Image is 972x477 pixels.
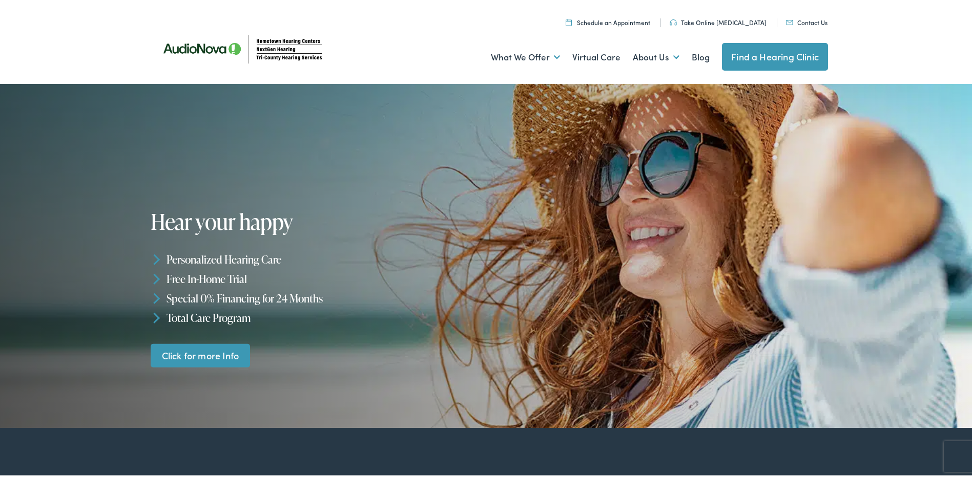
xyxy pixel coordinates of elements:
[692,36,710,74] a: Blog
[786,16,828,25] a: Contact Us
[670,16,767,25] a: Take Online [MEDICAL_DATA]
[786,18,793,23] img: utility icon
[151,208,462,231] h1: Hear your happy
[572,36,621,74] a: Virtual Care
[151,267,491,287] li: Free In-Home Trial
[151,248,491,267] li: Personalized Hearing Care
[151,306,491,325] li: Total Care Program
[566,16,650,25] a: Schedule an Appointment
[151,287,491,306] li: Special 0% Financing for 24 Months
[722,41,828,69] a: Find a Hearing Clinic
[151,341,250,365] a: Click for more Info
[633,36,679,74] a: About Us
[566,17,572,24] img: utility icon
[491,36,560,74] a: What We Offer
[670,17,677,24] img: utility icon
